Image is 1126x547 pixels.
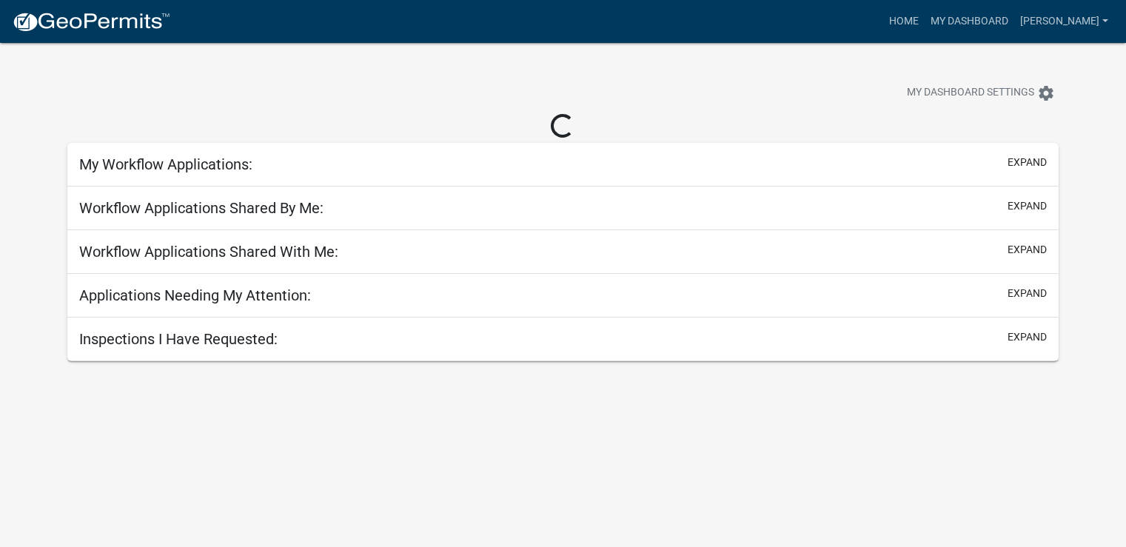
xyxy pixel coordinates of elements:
button: My Dashboard Settingssettings [895,78,1067,107]
button: expand [1008,242,1047,258]
button: expand [1008,286,1047,301]
a: Home [883,7,925,36]
h5: My Workflow Applications: [79,155,252,173]
button: expand [1008,329,1047,345]
a: My Dashboard [925,7,1014,36]
h5: Workflow Applications Shared By Me: [79,199,324,217]
h5: Workflow Applications Shared With Me: [79,243,338,261]
h5: Applications Needing My Attention: [79,286,311,304]
i: settings [1037,84,1055,102]
h5: Inspections I Have Requested: [79,330,278,348]
span: My Dashboard Settings [907,84,1034,102]
button: expand [1008,155,1047,170]
button: expand [1008,198,1047,214]
a: [PERSON_NAME] [1014,7,1114,36]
